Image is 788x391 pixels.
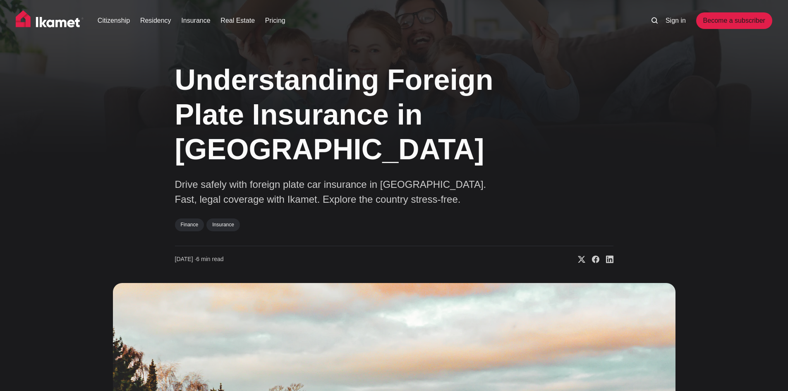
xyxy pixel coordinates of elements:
a: Citizenship [98,16,130,26]
a: Finance [175,218,204,231]
a: Share on Facebook [585,255,599,264]
a: Pricing [265,16,285,26]
a: Become a subscriber [696,12,772,29]
p: Drive safely with foreign plate car insurance in [GEOGRAPHIC_DATA]. Fast, legal coverage with Ika... [175,177,506,207]
img: Ikamet home [16,10,84,31]
a: Sign in [666,16,686,26]
time: 6 min read [175,255,224,264]
a: Share on X [571,255,585,264]
a: Real Estate [220,16,255,26]
span: [DATE] ∙ [175,256,196,262]
a: Share on Linkedin [599,255,613,264]
a: Residency [140,16,171,26]
h1: Understanding Foreign Plate Insurance in [GEOGRAPHIC_DATA] [175,62,531,167]
a: Insurance [181,16,210,26]
a: Insurance [206,218,240,231]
